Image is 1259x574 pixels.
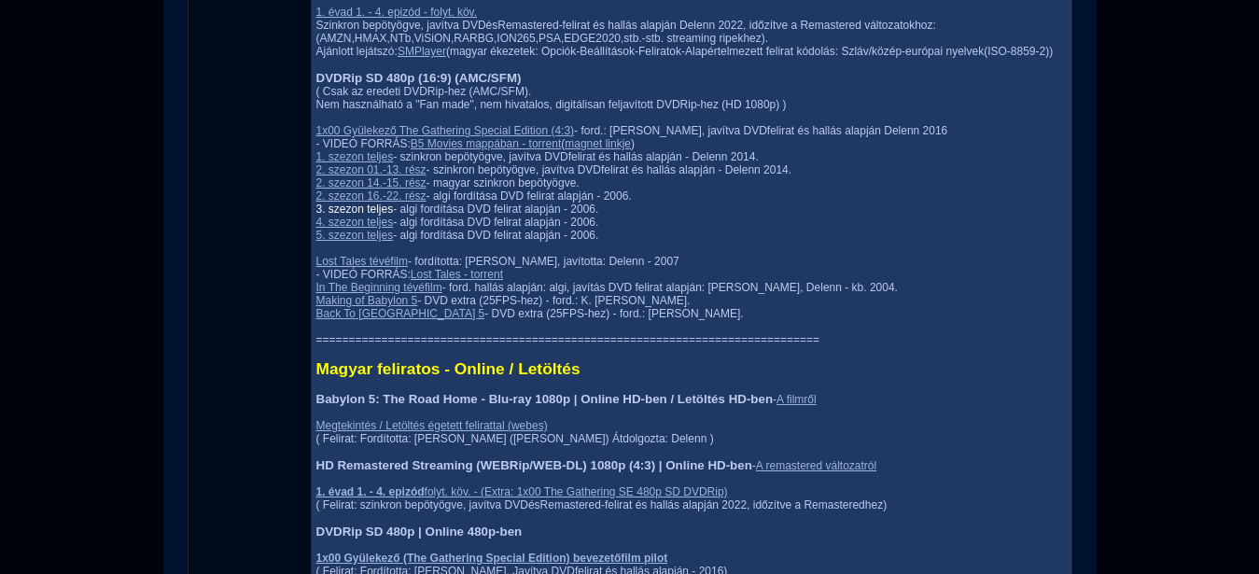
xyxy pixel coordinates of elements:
[565,137,631,150] a: magnet linkje
[316,255,409,268] a: Lost Tales tévéfilm
[316,189,427,203] a: 2. szezon 16.-22. rész
[776,393,817,406] a: A filmről
[316,485,425,498] b: 1. évad 1. - 4. epizód
[316,150,394,163] a: 1. szezon teljes
[316,307,485,320] a: Back To [GEOGRAPHIC_DATA] 5
[316,359,581,378] span: Magyar feliratos - Online / Letöltés
[316,124,575,137] a: 1x00 Gyülekező The Gathering Special Edition (4:3)
[316,163,427,176] a: 2. szezon 01.-13. rész
[316,552,668,565] a: 1x00 Gyülekező (The Gathering Special Edition) bevezetőfilm pilot
[316,458,752,472] b: HD Remastered Streaming (WEBRip/WEB-DL) 1080p (4:3) | Online HD-ben
[316,419,548,432] a: Megtekintés / Letöltés égetett felirattal (webes)
[411,137,561,150] a: B5 Movies mappában - torrent
[316,176,427,189] a: 2. szezon 14.-15. rész
[398,45,446,58] a: SMPlayer
[316,281,442,294] a: In The Beginning tévéfilm
[411,268,503,281] a: Lost Tales - torrent
[316,203,394,216] a: 3. szezon teljes
[316,229,394,242] a: 5. szezon teljes
[316,485,728,498] a: 1. évad 1. - 4. epizódfolyt. köv. - (Extra: 1x00 The Gathering SE 480p SD DVDRip)
[316,71,522,85] b: DVDRip SD 480p (16:9) (AMC/SFM)
[316,216,394,229] a: 4. szezon teljes
[316,294,418,307] a: Making of Babylon 5
[756,459,876,472] a: A remastered változatról
[316,525,523,539] b: DVDRip SD 480p | Online 480p-ben
[316,392,774,406] b: Babylon 5: The Road Home - Blu-ray 1080p | Online HD-ben / Letöltés HD-ben
[316,6,478,19] a: 1. évad 1. - 4. epizód - folyt. köv.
